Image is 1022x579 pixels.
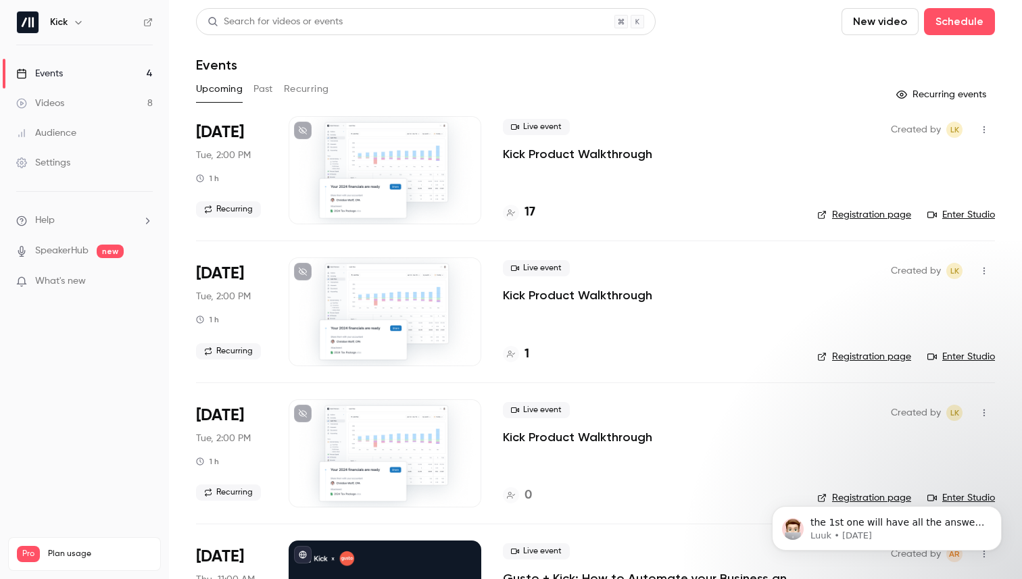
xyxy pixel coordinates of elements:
[196,257,267,366] div: Sep 2 Tue, 11:00 AM (America/Los Angeles)
[196,314,219,325] div: 1 h
[196,484,261,501] span: Recurring
[927,208,995,222] a: Enter Studio
[946,263,963,279] span: Logan Kieller
[16,126,76,140] div: Audience
[503,345,529,363] a: 1
[503,543,570,559] span: Live event
[891,405,941,421] span: Created by
[525,345,529,363] h4: 1
[752,478,1022,572] iframe: Intercom notifications message
[950,263,959,279] span: LK
[35,274,86,288] span: What's new
[924,8,995,35] button: Schedule
[16,67,63,80] div: Events
[196,263,244,284] span: [DATE]
[196,432,251,445] span: Tue, 2:00 PM
[950,405,959,421] span: LK
[196,399,267,507] div: Sep 9 Tue, 11:00 AM (America/Los Angeles)
[196,546,244,568] span: [DATE]
[284,78,329,100] button: Recurring
[16,156,70,170] div: Settings
[842,8,919,35] button: New video
[503,260,570,276] span: Live event
[950,122,959,138] span: LK
[196,290,251,303] span: Tue, 2:00 PM
[927,350,995,363] a: Enter Studio
[196,343,261,359] span: Recurring
[208,15,343,29] div: Search for videos or events
[35,213,55,228] span: Help
[817,208,911,222] a: Registration page
[525,203,535,222] h4: 17
[196,201,261,218] span: Recurring
[16,213,153,228] li: help-dropdown-opener
[17,546,40,562] span: Pro
[196,173,219,184] div: 1 h
[503,287,652,303] a: Kick Product Walkthrough
[196,149,251,162] span: Tue, 2:00 PM
[17,11,39,33] img: Kick
[891,263,941,279] span: Created by
[817,350,911,363] a: Registration page
[196,405,244,426] span: [DATE]
[97,245,124,258] span: new
[196,78,243,100] button: Upcoming
[525,486,532,505] h4: 0
[503,402,570,418] span: Live event
[946,405,963,421] span: Logan Kieller
[196,456,219,467] div: 1 h
[503,429,652,445] a: Kick Product Walkthrough
[503,486,532,505] a: 0
[891,122,941,138] span: Created by
[253,78,273,100] button: Past
[503,203,535,222] a: 17
[35,244,89,258] a: SpeakerHub
[48,549,152,559] span: Plan usage
[890,84,995,105] button: Recurring events
[503,146,652,162] a: Kick Product Walkthrough
[196,116,267,224] div: Aug 26 Tue, 11:00 AM (America/Los Angeles)
[16,97,64,110] div: Videos
[946,122,963,138] span: Logan Kieller
[503,119,570,135] span: Live event
[50,16,68,29] h6: Kick
[196,57,237,73] h1: Events
[196,122,244,143] span: [DATE]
